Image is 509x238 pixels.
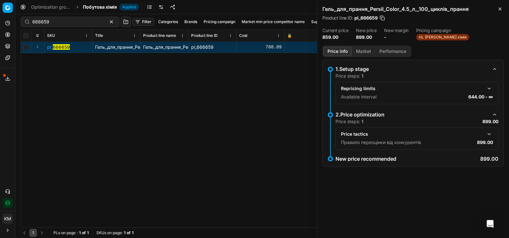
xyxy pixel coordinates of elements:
[3,214,13,224] button: КM
[322,5,504,13] h2: Гель_для_прання_Persil_Color_4.5_л,_100_циклів_прання
[20,229,46,237] nav: pagination
[341,131,483,137] div: Price tactics
[34,43,41,51] button: Expand
[87,230,89,235] strong: 1
[20,229,28,237] button: Go to previous page
[132,18,154,26] button: Filter
[31,4,72,10] a: Optimization groups
[335,65,488,73] div: 1.Setup stage
[82,230,86,235] strong: of
[143,44,186,50] div: Гель_для_прання_Persil_Color_4.5_л,_100_циклів_прання
[322,16,353,20] span: Product line ID :
[335,118,363,125] p: Price steps:
[79,230,81,235] strong: 1
[127,230,131,235] strong: of
[132,230,133,235] strong: 1
[375,47,410,56] button: Performance
[95,44,214,50] span: Гель_для_прання_Persil_Color_4.5_л,_100_циклів_прання
[356,34,376,40] dd: 899.00
[352,47,375,56] button: Market
[361,73,363,79] strong: 1
[335,73,363,79] p: Price steps:
[95,33,103,38] span: Title
[53,230,76,235] span: PLs on page
[341,94,376,100] p: Available interval
[47,44,70,50] button: pl_666659
[239,18,307,26] button: Market min price competitor name
[322,28,348,33] dt: Current price
[482,118,498,125] p: 899.00
[119,4,139,10] span: Applied
[482,216,498,232] div: Open Intercom Messenger
[477,139,493,146] p: 899.00
[480,156,498,161] p: 899.00
[361,119,363,124] strong: 1
[47,33,55,38] span: SKU
[31,4,139,10] nav: breadcrumb
[83,4,117,10] span: Побутова хімія
[191,33,218,38] span: Product line ID
[341,139,421,146] p: Правило переоцінки від конкурентів
[201,18,238,26] button: Pricing campaign
[309,18,340,26] button: Supplier name
[323,47,352,56] button: Price info
[335,156,396,161] p: New price recommended
[239,44,282,50] div: 708.09
[32,19,102,25] input: Search by SKU or title
[96,230,123,235] span: SKUs on page :
[53,230,89,235] div: :
[38,229,46,237] button: Go to next page
[53,44,70,50] mark: 666659
[83,4,139,10] span: Побутова хіміяApplied
[287,33,292,38] span: 🔒
[416,34,469,40] span: HL [PERSON_NAME] хімія
[143,33,176,38] span: Product line name
[354,15,378,21] span: pl_666659
[3,214,12,224] span: КM
[384,28,408,33] dt: New margin
[124,230,125,235] strong: 1
[156,18,181,26] button: Categories
[182,18,200,26] button: Brands
[356,28,376,33] dt: New price
[47,44,70,50] span: pl_
[322,34,348,40] dd: 859.00
[34,32,41,39] button: Expand all
[341,85,483,92] div: Repricing limits
[416,28,469,33] dt: Pricing campaign
[384,34,408,40] dd: -
[191,44,234,50] div: pl_666659
[335,111,488,118] div: 2.Price optimization
[468,94,493,100] p: 644.00 - ∞
[29,229,37,237] button: 1
[239,33,247,38] span: Cost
